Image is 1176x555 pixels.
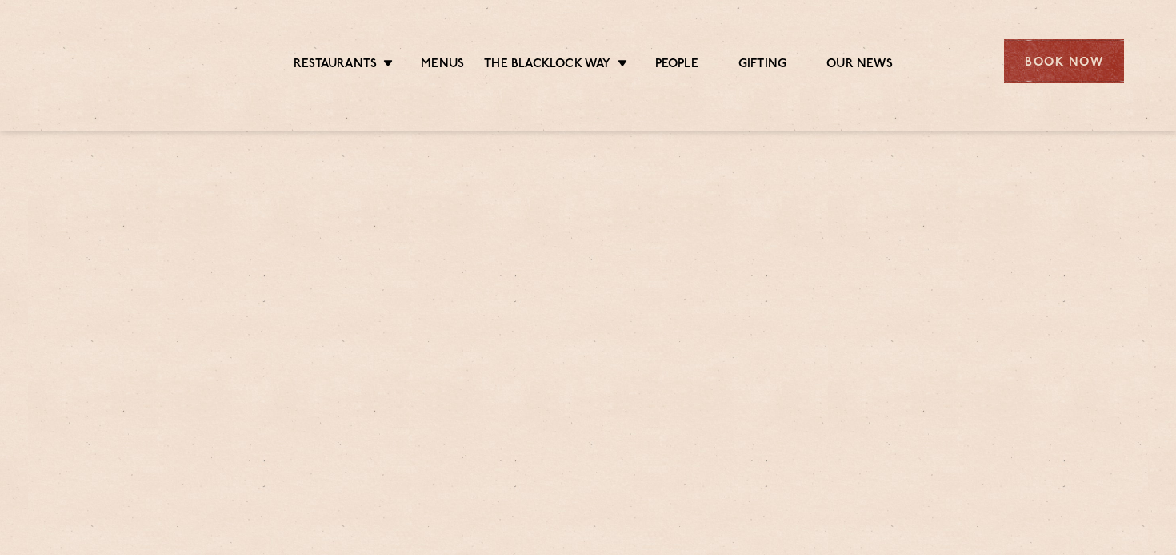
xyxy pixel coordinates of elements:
[655,57,698,74] a: People
[421,57,464,74] a: Menus
[1004,39,1124,83] div: Book Now
[52,15,190,107] img: svg%3E
[738,57,786,74] a: Gifting
[294,57,377,74] a: Restaurants
[484,57,610,74] a: The Blacklock Way
[826,57,893,74] a: Our News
